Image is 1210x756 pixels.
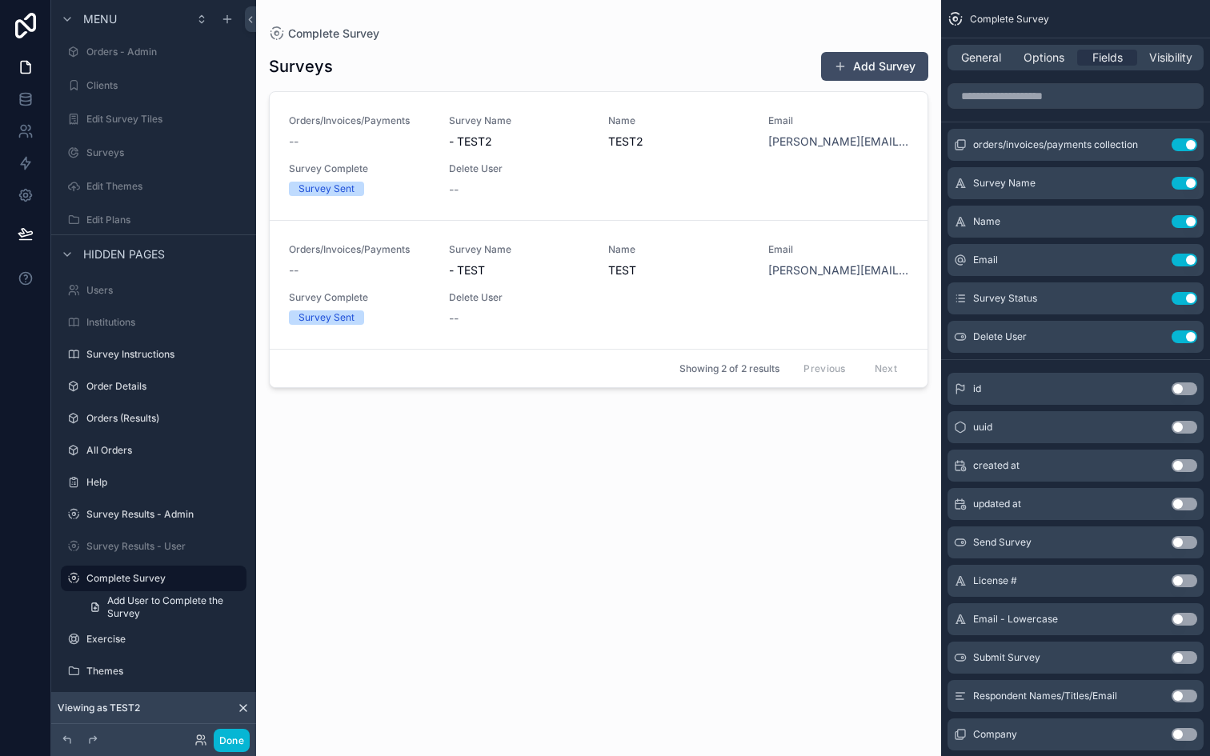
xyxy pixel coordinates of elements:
[61,406,246,431] a: Orders (Results)
[61,342,246,367] a: Survey Instructions
[973,651,1040,664] span: Submit Survey
[61,534,246,559] a: Survey Results - User
[961,50,1001,66] span: General
[86,180,243,193] label: Edit Themes
[61,106,246,132] a: Edit Survey Tiles
[973,382,981,395] span: id
[61,73,246,98] a: Clients
[973,138,1138,151] span: orders/invoices/payments collection
[61,140,246,166] a: Surveys
[61,502,246,527] a: Survey Results - Admin
[214,729,250,752] button: Done
[973,613,1058,626] span: Email - Lowercase
[973,728,1017,741] span: Company
[61,566,246,591] a: Complete Survey
[86,665,243,678] label: Themes
[61,438,246,463] a: All Orders
[973,215,1000,228] span: Name
[61,626,246,652] a: Exercise
[61,39,246,65] a: Orders - Admin
[973,330,1027,343] span: Delete User
[61,374,246,399] a: Order Details
[973,536,1032,549] span: Send Survey
[86,214,243,226] label: Edit Plans
[86,412,243,425] label: Orders (Results)
[970,13,1049,26] span: Complete Survey
[86,476,243,489] label: Help
[973,459,1020,472] span: created at
[1024,50,1064,66] span: Options
[86,146,243,159] label: Surveys
[86,540,243,553] label: Survey Results - User
[86,572,237,585] label: Complete Survey
[973,177,1036,190] span: Survey Name
[58,702,140,714] span: Viewing as TEST2
[86,316,243,329] label: Institutions
[86,508,243,521] label: Survey Results - Admin
[1149,50,1192,66] span: Visibility
[973,498,1021,510] span: updated at
[86,380,243,393] label: Order Details
[973,254,998,266] span: Email
[83,11,117,27] span: Menu
[80,594,246,620] a: Add User to Complete the Survey
[86,113,243,126] label: Edit Survey Tiles
[973,690,1117,702] span: Respondent Names/Titles/Email
[679,362,779,375] span: Showing 2 of 2 results
[61,207,246,233] a: Edit Plans
[61,470,246,495] a: Help
[83,246,165,262] span: Hidden pages
[973,292,1037,305] span: Survey Status
[86,284,243,297] label: Users
[61,278,246,303] a: Users
[107,594,237,620] span: Add User to Complete the Survey
[1092,50,1123,66] span: Fields
[86,633,243,646] label: Exercise
[973,574,1017,587] span: License #
[86,444,243,457] label: All Orders
[86,348,243,361] label: Survey Instructions
[86,79,243,92] label: Clients
[973,421,992,434] span: uuid
[86,46,243,58] label: Orders - Admin
[61,174,246,199] a: Edit Themes
[61,658,246,684] a: Themes
[61,310,246,335] a: Institutions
